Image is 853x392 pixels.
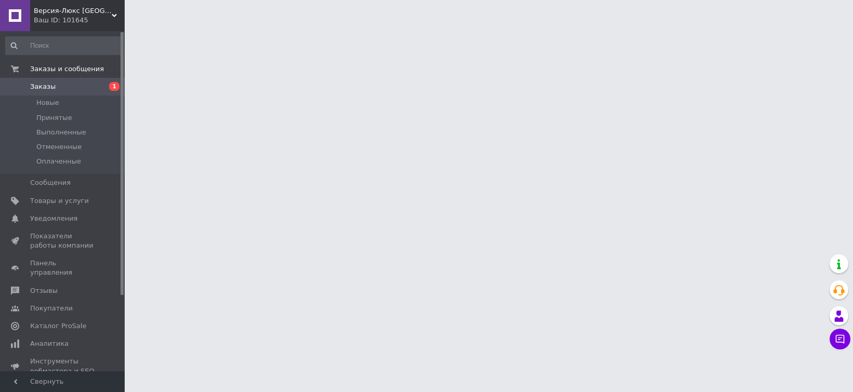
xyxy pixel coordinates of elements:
span: Аналитика [30,339,69,348]
span: Товары и услуги [30,196,89,206]
span: Выполненные [36,128,86,137]
span: Отмененные [36,142,82,152]
span: 1 [109,82,119,91]
span: Заказы [30,82,56,91]
span: Сообщения [30,178,71,187]
span: Покупатели [30,304,73,313]
span: Отзывы [30,286,58,295]
span: Заказы и сообщения [30,64,104,74]
span: Показатели работы компании [30,232,96,250]
span: Каталог ProSale [30,321,86,331]
span: Версия-Люкс Киев [34,6,112,16]
div: Ваш ID: 101645 [34,16,125,25]
span: Новые [36,98,59,107]
span: Панель управления [30,259,96,277]
span: Уведомления [30,214,77,223]
span: Инструменты вебмастера и SEO [30,357,96,375]
span: Оплаченные [36,157,81,166]
span: Принятые [36,113,72,123]
input: Поиск [5,36,123,55]
button: Чат с покупателем [830,329,850,349]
